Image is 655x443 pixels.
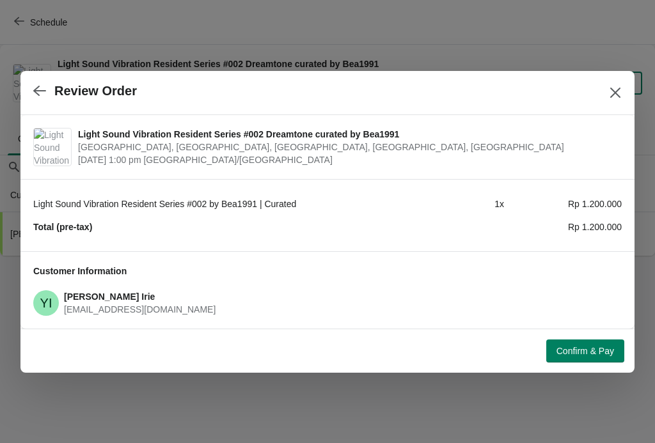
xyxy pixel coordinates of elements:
[33,198,386,210] div: Light Sound Vibration Resident Series #002 by Bea1991 | Curated
[386,198,504,210] div: 1 x
[504,221,622,233] div: Rp 1.200.000
[54,84,137,98] h2: Review Order
[78,141,615,153] span: [GEOGRAPHIC_DATA], [GEOGRAPHIC_DATA], [GEOGRAPHIC_DATA], [GEOGRAPHIC_DATA], [GEOGRAPHIC_DATA]
[33,290,59,316] span: Yosuke
[78,128,615,141] span: Light Sound Vibration Resident Series #002 Dreamtone curated by Bea1991
[40,296,52,310] text: YI
[604,81,627,104] button: Close
[64,291,155,302] span: [PERSON_NAME] Irie
[33,266,127,276] span: Customer Information
[504,198,622,210] div: Rp 1.200.000
[34,128,71,166] img: Light Sound Vibration Resident Series #002 Dreamtone curated by Bea1991 | Potato Head Suites & St...
[78,153,615,166] span: [DATE] 1:00 pm [GEOGRAPHIC_DATA]/[GEOGRAPHIC_DATA]
[556,346,614,356] span: Confirm & Pay
[546,339,624,362] button: Confirm & Pay
[33,222,92,232] strong: Total (pre-tax)
[64,304,216,315] span: [EMAIL_ADDRESS][DOMAIN_NAME]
